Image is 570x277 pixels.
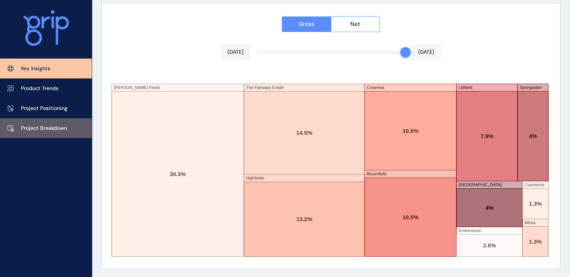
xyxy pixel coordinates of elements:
button: Gross [282,16,331,32]
p: Project Breakdown [21,125,67,132]
button: Net [331,16,380,32]
p: Product Trends [21,85,58,92]
p: Key Insights [21,65,50,72]
p: [DATE] [418,48,434,56]
span: Gross [299,20,314,28]
p: Project Positioning [21,105,67,112]
p: [DATE] [227,48,244,56]
span: Net [350,20,360,28]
